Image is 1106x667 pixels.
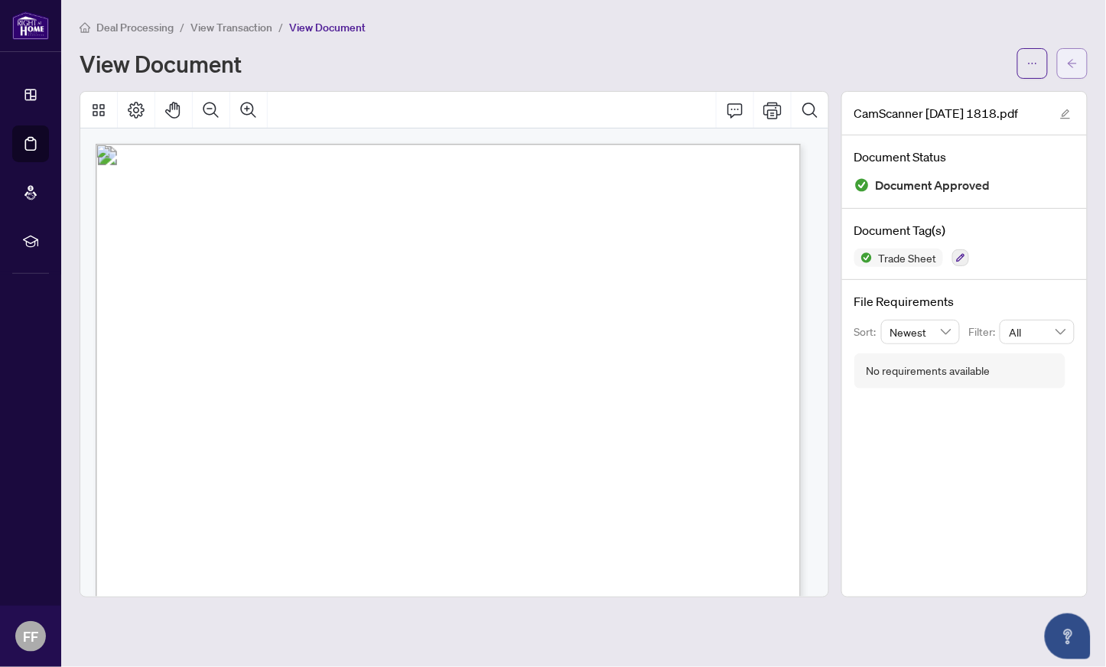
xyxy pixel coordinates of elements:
li: / [180,18,184,36]
div: No requirements available [867,363,991,379]
span: Document Approved [876,175,991,196]
p: Sort: [854,324,881,340]
span: Deal Processing [96,21,174,34]
span: arrow-left [1067,58,1078,69]
span: View Transaction [190,21,272,34]
img: Document Status [854,177,870,193]
span: CamScanner [DATE] 1818.pdf [854,104,1019,122]
span: View Document [289,21,366,34]
button: Open asap [1045,613,1091,659]
h4: File Requirements [854,292,1075,311]
h4: Document Tag(s) [854,221,1075,239]
span: ellipsis [1027,58,1038,69]
li: / [278,18,283,36]
span: home [80,22,90,33]
span: Trade Sheet [873,252,943,263]
img: logo [12,11,49,40]
h1: View Document [80,51,242,76]
p: Filter: [969,324,1000,340]
span: All [1009,320,1065,343]
span: Newest [890,320,951,343]
span: edit [1060,109,1071,119]
img: Status Icon [854,249,873,267]
h4: Document Status [854,148,1075,166]
span: FF [23,626,38,647]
